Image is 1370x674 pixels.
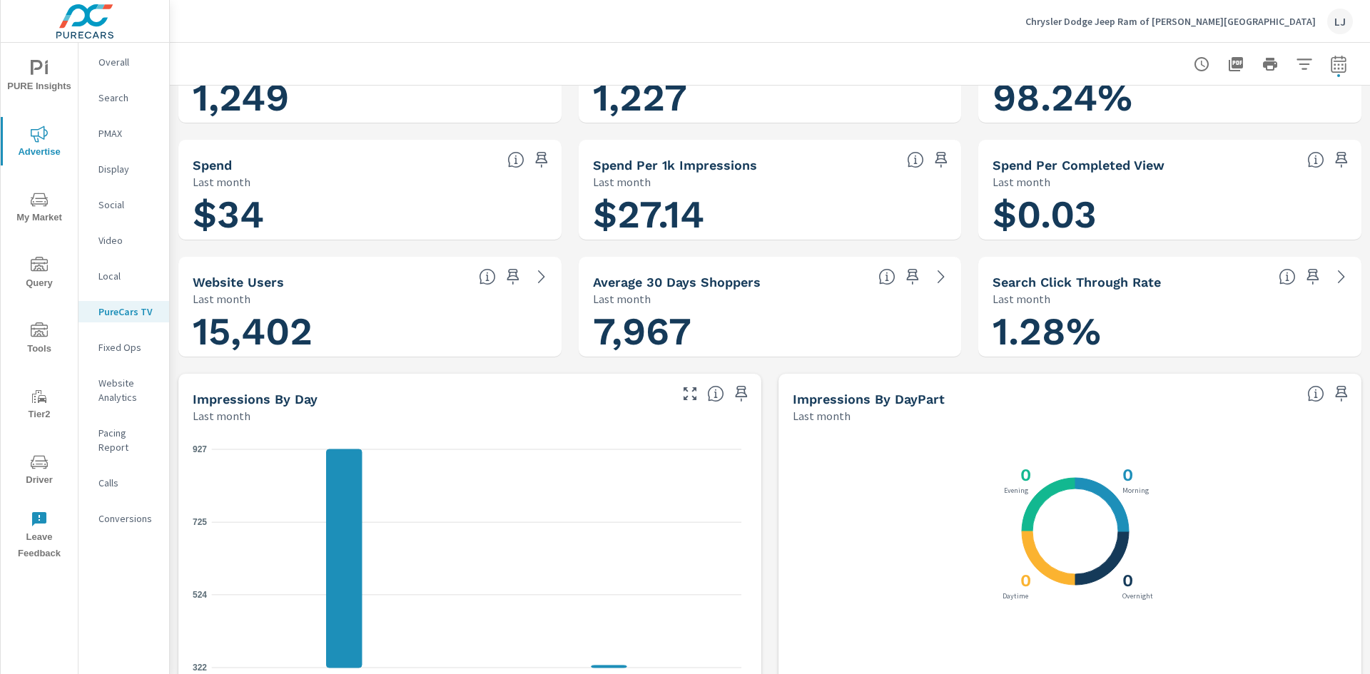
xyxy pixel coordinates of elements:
h1: 1.28% [993,307,1347,356]
span: Unique website visitors over the selected time period. [Source: Website Analytics] [479,268,496,285]
span: Save this to your personalized report [1330,382,1353,405]
a: See more details in report [530,265,553,288]
span: Cost of your connected TV ad campaigns. [Source: This data is provided by the video advertising p... [507,151,524,168]
p: Website Analytics [98,376,158,404]
text: 322 [193,663,207,673]
p: Overall [98,55,158,69]
p: Last month [193,407,250,424]
span: Save this to your personalized report [1301,265,1324,288]
p: Chrysler Dodge Jeep Ram of [PERSON_NAME][GEOGRAPHIC_DATA] [1025,15,1316,28]
text: 725 [193,517,207,527]
h1: 1,249 [193,73,547,122]
div: Video [78,230,169,251]
h5: Search Click Through Rate [993,275,1161,290]
p: Social [98,198,158,212]
span: My Market [5,191,73,226]
p: Conversions [98,511,158,526]
h5: Website Users [193,275,284,290]
div: LJ [1327,9,1353,34]
p: Fixed Ops [98,340,158,354]
p: Pacing Report [98,426,158,454]
text: 524 [193,590,207,600]
p: Local [98,269,158,283]
text: 927 [193,444,207,454]
p: Last month [593,173,651,190]
p: Last month [993,290,1050,307]
p: Overnight [1120,593,1156,600]
h1: 7,967 [593,307,948,356]
div: Calls [78,472,169,494]
p: Evening [1001,487,1031,494]
span: Total spend per 1,000 impressions. [Source: This data is provided by the video advertising platform] [1307,151,1324,168]
span: The number of impressions, broken down by the day of the week they occurred. [707,385,724,402]
p: Last month [593,290,651,307]
h5: Spend Per 1k Impressions [593,158,757,173]
span: Save this to your personalized report [530,148,553,171]
p: PMAX [98,126,158,141]
p: Last month [793,407,851,424]
h5: Impressions by Day [193,392,318,407]
p: Last month [193,173,250,190]
p: Video [98,233,158,247]
span: Leave Feedback [5,511,73,562]
div: nav menu [1,43,78,568]
span: Advertise [5,126,73,160]
p: PureCars TV [98,305,158,319]
h5: Spend Per Completed View [993,158,1164,173]
p: Last month [993,173,1050,190]
span: Save this to your personalized report [730,382,753,405]
button: "Export Report to PDF" [1222,50,1250,78]
button: Select Date Range [1324,50,1353,78]
p: Search [98,91,158,105]
p: Morning [1120,487,1152,494]
h1: 15,402 [193,307,547,356]
h5: Spend [193,158,232,173]
h1: 1,227 [593,73,948,122]
h1: $0.03 [993,190,1347,239]
div: PureCars TV [78,301,169,322]
p: Daytime [1000,593,1031,600]
h1: $34 [193,190,547,239]
span: Save this to your personalized report [930,148,953,171]
p: Calls [98,476,158,490]
div: Fixed Ops [78,337,169,358]
p: Display [98,162,158,176]
button: Apply Filters [1290,50,1319,78]
div: Local [78,265,169,287]
h5: Average 30 Days Shoppers [593,275,761,290]
h3: 0 [1120,465,1133,485]
p: Last month [193,290,250,307]
h3: 0 [1120,571,1133,591]
h1: $27.14 [593,190,948,239]
span: Tier2 [5,388,73,423]
span: Only DoubleClick Video impressions can be broken down by time of day. [1307,385,1324,402]
h3: 0 [1018,465,1031,485]
div: Display [78,158,169,180]
span: Total spend per 1,000 impressions. [Source: This data is provided by the video advertising platform] [907,151,924,168]
h5: Impressions by DayPart [793,392,945,407]
h1: 98.24% [993,73,1347,122]
span: Percentage of users who viewed your campaigns who clicked through to your website. For example, i... [1279,268,1296,285]
div: Overall [78,51,169,73]
div: Social [78,194,169,215]
a: See more details in report [1330,265,1353,288]
span: Driver [5,454,73,489]
span: Save this to your personalized report [901,265,924,288]
span: Save this to your personalized report [1330,148,1353,171]
div: Search [78,87,169,108]
div: Conversions [78,508,169,529]
button: Print Report [1256,50,1284,78]
span: Query [5,257,73,292]
span: Tools [5,322,73,357]
div: PMAX [78,123,169,144]
button: Make Fullscreen [679,382,701,405]
span: PURE Insights [5,60,73,95]
div: Pacing Report [78,422,169,458]
h3: 0 [1018,571,1031,591]
span: Save this to your personalized report [502,265,524,288]
span: A rolling 30 day total of daily Shoppers on the dealership website, averaged over the selected da... [878,268,895,285]
div: Website Analytics [78,372,169,408]
a: See more details in report [930,265,953,288]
